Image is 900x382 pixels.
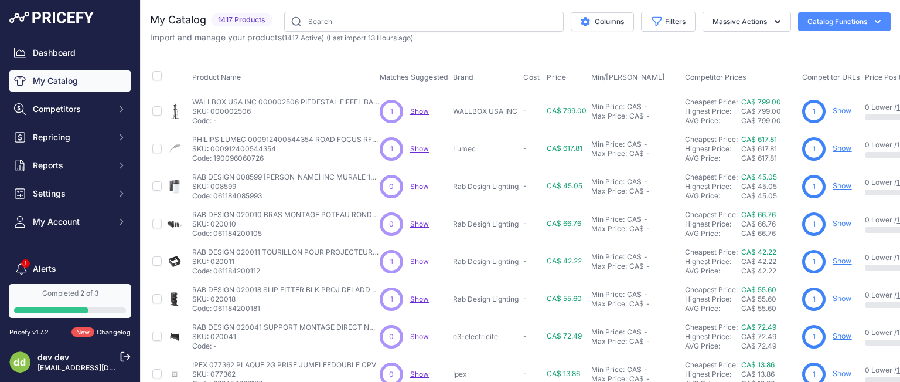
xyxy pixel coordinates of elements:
[591,73,665,82] span: Min/[PERSON_NAME]
[591,177,625,187] div: Min Price:
[192,73,241,82] span: Product Name
[9,127,131,148] button: Repricing
[410,107,429,116] a: Show
[192,248,380,257] p: RAB DESIGN 020011 TOURILLON POUR PROJECTEUR HELIX BRONZE
[741,229,797,238] div: CA$ 66.76
[642,140,647,149] div: -
[685,323,738,332] a: Cheapest Price:
[741,210,776,219] a: CA$ 66.76
[685,73,746,82] span: Competitor Prices
[389,219,394,229] span: 0
[685,229,741,238] div: AVG Price:
[547,332,582,340] span: CA$ 72.49
[547,144,582,153] span: CA$ 617.81
[741,154,797,163] div: CA$ 617.81
[192,191,380,201] p: Code: 061184085993
[798,12,891,31] button: Catalog Functions
[642,215,647,224] div: -
[571,12,634,31] button: Columns
[453,257,519,266] p: Rab Design Lighting
[741,219,776,228] span: CA$ 66.76
[591,215,625,224] div: Min Price:
[813,294,816,305] span: 1
[741,116,797,126] div: CA$ 799.00
[813,256,816,267] span: 1
[741,144,777,153] span: CA$ 617.81
[642,252,647,262] div: -
[685,135,738,144] a: Cheapest Price:
[629,299,644,309] div: CA$
[685,107,741,116] div: Highest Price:
[627,290,642,299] div: CA$
[37,363,160,372] a: [EMAIL_ADDRESS][DOMAIN_NAME]
[150,32,413,43] p: Import and manage your products
[741,135,777,144] a: CA$ 617.81
[9,42,131,63] a: Dashboard
[685,191,741,201] div: AVG Price:
[282,33,324,42] span: ( )
[591,299,627,309] div: Max Price:
[833,106,851,115] a: Show
[523,369,527,378] span: -
[741,107,781,116] span: CA$ 799.00
[591,252,625,262] div: Min Price:
[642,327,647,337] div: -
[627,215,642,224] div: CA$
[410,219,429,228] a: Show
[833,294,851,303] a: Show
[642,177,647,187] div: -
[410,182,429,191] span: Show
[591,337,627,346] div: Max Price:
[644,337,650,346] div: -
[192,342,380,351] p: Code: -
[547,73,566,82] span: Price
[629,187,644,196] div: CA$
[741,257,776,266] span: CA$ 42.22
[685,285,738,294] a: Cheapest Price:
[523,144,527,153] span: -
[97,328,131,336] a: Changelog
[9,327,49,337] div: Pricefy v1.7.2
[629,224,644,234] div: CA$
[547,219,581,228] span: CA$ 66.76
[33,160,110,171] span: Reports
[523,73,540,82] span: Cost
[741,191,797,201] div: CA$ 45.05
[685,144,741,154] div: Highest Price:
[741,295,776,303] span: CA$ 55.60
[741,248,776,256] a: CA$ 42.22
[389,181,394,192] span: 0
[453,107,519,116] p: WALLBOX USA INC
[192,370,376,379] p: SKU: 077362
[741,97,781,106] a: CA$ 799.00
[523,181,527,190] span: -
[547,73,568,82] button: Price
[741,323,776,332] a: CA$ 72.49
[33,188,110,200] span: Settings
[802,73,860,82] span: Competitor URLs
[192,229,380,238] p: Code: 061184200105
[192,266,380,276] p: Code: 061184200112
[741,173,777,181] a: CA$ 45.05
[641,12,696,32] button: Filters
[813,106,816,117] span: 1
[150,12,206,28] h2: My Catalog
[192,332,380,342] p: SKU: 020041
[192,323,380,332] p: RAB DESIGN 020041 SUPPORT MONTAGE DIRECT NON AJUSTABLE BRONZE
[192,107,380,116] p: SKU: 000002506
[410,144,429,153] span: Show
[192,144,380,154] p: SKU: 000912400544354
[685,342,741,351] div: AVG Price:
[410,257,429,266] a: Show
[644,187,650,196] div: -
[410,332,429,341] a: Show
[813,332,816,342] span: 1
[685,257,741,266] div: Highest Price:
[9,258,131,279] a: Alerts
[642,290,647,299] div: -
[192,295,380,304] p: SKU: 020018
[685,248,738,256] a: Cheapest Price:
[284,12,564,32] input: Search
